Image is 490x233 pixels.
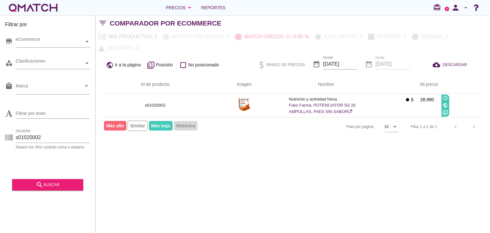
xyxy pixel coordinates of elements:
i: filter_1 [147,61,155,69]
h2: Comparador por eCommerce [110,18,221,28]
i: attach_money [410,97,415,102]
span: Similar [128,121,148,131]
i: arrow_drop_down [83,82,90,90]
th: Id de producto: Not sorted. [103,76,207,94]
i: public [443,103,448,108]
div: Separe los SKU usando coma o espacio [16,145,90,149]
i: fiber_manual_record [405,97,410,102]
span: Histórico [174,121,198,131]
div: 10 [384,124,389,130]
span: DESCARGAR [443,62,467,68]
i: store [5,37,13,45]
i: check_box_outline_blank [179,61,187,69]
div: Filas por página [282,117,399,136]
span: No posicionado [188,62,219,68]
p: s01020002 [111,102,200,109]
i: filter_1 [443,110,448,115]
i: access_time [443,95,448,101]
i: public [106,61,114,69]
th: Mi precio: Not sorted. Activate to sort ascending. [371,76,482,94]
span: Posición [156,62,173,68]
span: Más bajo [149,121,173,131]
button: DESCARGAR [427,59,472,71]
button: buscar [12,179,83,191]
th: Nombre: Not sorted. [281,76,371,94]
text: 2 [446,7,448,10]
a: Reportes [198,1,228,14]
h3: Filtrar por [5,21,90,31]
i: cloud_download [433,61,443,69]
th: Imagen: Not sorted. [207,76,281,94]
i: arrow_drop_down [462,4,470,11]
button: Precios [160,1,198,14]
a: 2 [445,7,449,11]
i: redeem [433,4,443,11]
a: Faes Farma, POTENCIATOR 5G 20 AMPOLLAS, FAES SIN SABOR [289,103,356,114]
button: Match únicos: 0 / 0.00 % [233,31,312,42]
p: Nutrición y actividad física [289,96,363,102]
input: Desde [323,59,357,69]
i: search [36,181,43,189]
span: Más alto [104,121,126,131]
i: local_mall [5,82,13,90]
i: arrow_drop_down [186,4,193,11]
div: Filas 1 a 1 de 1 [411,124,437,130]
i: person [449,3,462,12]
div: Precios [166,4,193,11]
span: Reportes [201,4,226,11]
div: buscar [17,181,78,189]
img: s01020002_578.jpg [236,96,252,112]
p: Match únicos: 0 / 0.00 % [242,33,309,41]
p: 28,990 [415,96,434,103]
i: arrow_drop_down [391,123,399,131]
i: date_range [313,60,320,68]
i: category [5,59,13,67]
span: Ir a la página [115,62,141,68]
a: white-qmatch-logo [8,1,59,14]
